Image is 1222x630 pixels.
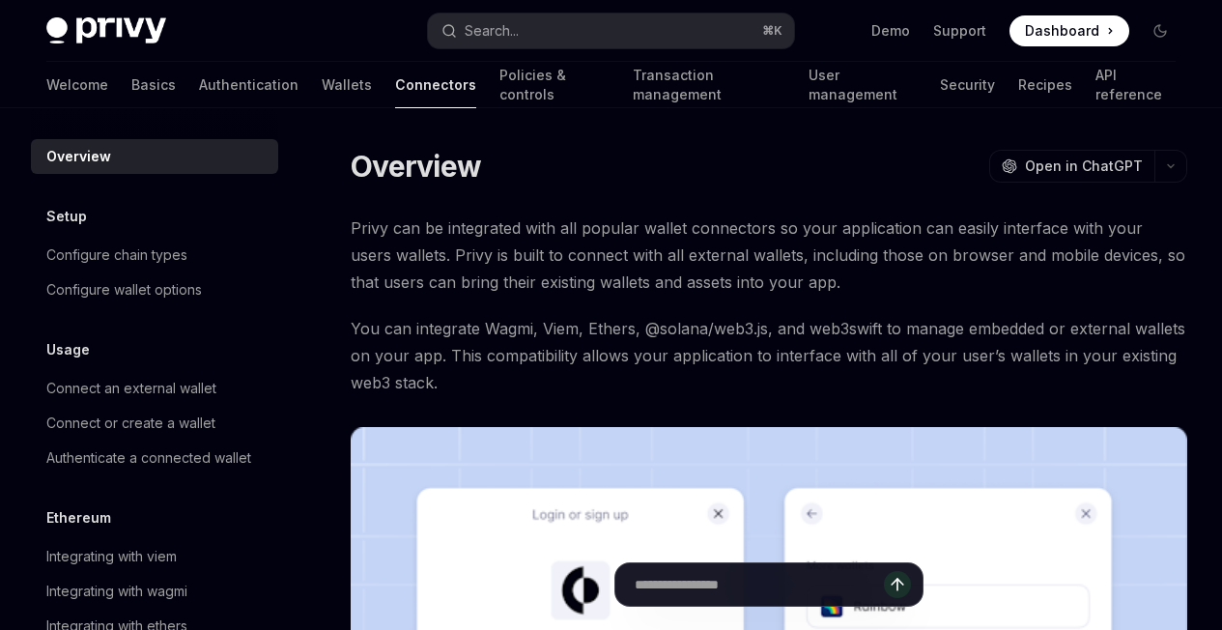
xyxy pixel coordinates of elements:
[46,17,166,44] img: dark logo
[31,238,278,272] a: Configure chain types
[46,580,187,603] div: Integrating with wagmi
[31,139,278,174] a: Overview
[884,571,911,598] button: Send message
[46,506,111,530] h5: Ethereum
[395,62,476,108] a: Connectors
[1025,21,1099,41] span: Dashboard
[46,243,187,267] div: Configure chain types
[31,371,278,406] a: Connect an external wallet
[1095,62,1176,108] a: API reference
[351,215,1187,296] span: Privy can be integrated with all popular wallet connectors so your application can easily interfa...
[762,23,782,39] span: ⌘ K
[499,62,610,108] a: Policies & controls
[940,62,995,108] a: Security
[322,62,372,108] a: Wallets
[46,446,251,470] div: Authenticate a connected wallet
[31,406,278,441] a: Connect or create a wallet
[46,62,108,108] a: Welcome
[933,21,986,41] a: Support
[46,377,216,400] div: Connect an external wallet
[351,315,1187,396] span: You can integrate Wagmi, Viem, Ethers, @solana/web3.js, and web3swift to manage embedded or exter...
[1025,157,1143,176] span: Open in ChatGPT
[46,205,87,228] h5: Setup
[809,62,917,108] a: User management
[131,62,176,108] a: Basics
[31,539,278,574] a: Integrating with viem
[351,149,481,184] h1: Overview
[31,441,278,475] a: Authenticate a connected wallet
[635,563,884,606] input: Ask a question...
[989,150,1154,183] button: Open in ChatGPT
[633,62,785,108] a: Transaction management
[46,412,215,435] div: Connect or create a wallet
[46,338,90,361] h5: Usage
[1145,15,1176,46] button: Toggle dark mode
[46,145,111,168] div: Overview
[465,19,519,43] div: Search...
[31,574,278,609] a: Integrating with wagmi
[199,62,298,108] a: Authentication
[46,545,177,568] div: Integrating with viem
[46,278,202,301] div: Configure wallet options
[31,272,278,307] a: Configure wallet options
[1009,15,1129,46] a: Dashboard
[428,14,794,48] button: Open search
[871,21,910,41] a: Demo
[1018,62,1072,108] a: Recipes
